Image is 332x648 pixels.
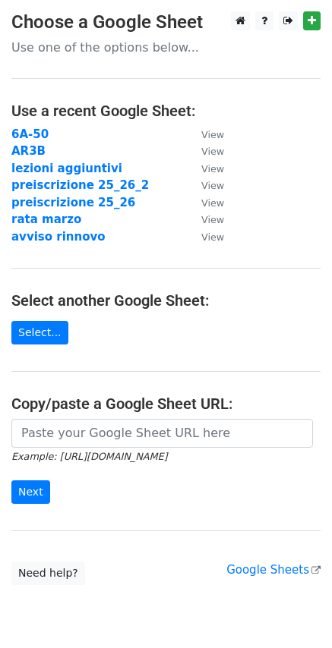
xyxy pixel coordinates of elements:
[11,162,122,175] a: lezioni aggiuntivi
[186,144,224,158] a: View
[186,212,224,226] a: View
[11,451,167,462] small: Example: [URL][DOMAIN_NAME]
[201,129,224,140] small: View
[201,163,224,175] small: View
[11,196,135,209] a: preiscrizione 25_26
[201,197,224,209] small: View
[226,563,321,577] a: Google Sheets
[11,480,50,504] input: Next
[11,144,46,158] a: AR3B
[186,162,224,175] a: View
[11,419,313,448] input: Paste your Google Sheet URL here
[186,127,224,141] a: View
[201,146,224,157] small: View
[11,291,321,310] h4: Select another Google Sheet:
[11,321,68,344] a: Select...
[186,230,224,244] a: View
[11,561,85,585] a: Need help?
[11,395,321,413] h4: Copy/paste a Google Sheet URL:
[11,178,149,192] a: preiscrizione 25_26_2
[186,178,224,192] a: View
[11,39,321,55] p: Use one of the options below...
[201,214,224,225] small: View
[201,231,224,243] small: View
[11,230,106,244] a: avviso rinnovo
[186,196,224,209] a: View
[201,180,224,191] small: View
[11,102,321,120] h4: Use a recent Google Sheet:
[11,127,49,141] a: 6A-50
[11,11,321,33] h3: Choose a Google Sheet
[11,212,81,226] a: rata marzo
